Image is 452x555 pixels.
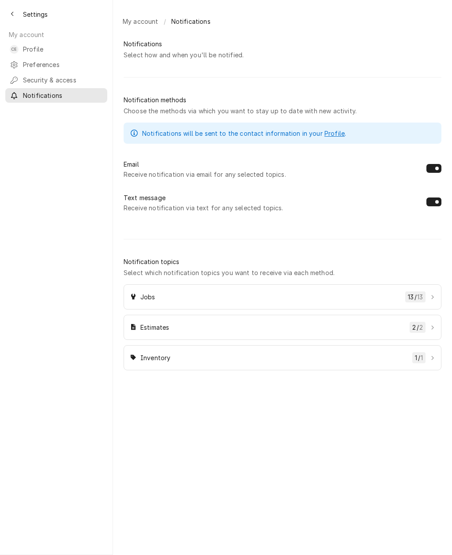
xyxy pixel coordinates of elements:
span: 2 [412,323,416,332]
p: Notifications will be sent to the contact information in your . [142,129,346,138]
span: Receive notification via email for any selected topics. [124,170,421,179]
label: Text message [124,193,166,202]
span: Preferences [23,60,103,69]
span: 13 [408,292,414,302]
div: Notifications [124,39,162,48]
div: Select which notification topics you want to receive via each method. [124,268,335,277]
div: / [410,322,426,333]
a: CECarlos Espin's AvatarProfile [5,42,107,56]
span: Profile [23,45,103,54]
a: Notifications [5,88,107,103]
a: Notifications [168,14,214,29]
span: Inventory [140,353,409,362]
span: Settings [23,10,48,19]
span: 1 [415,353,417,362]
div: / [405,291,426,302]
div: Notification methods [124,95,186,104]
span: Jobs [140,292,402,302]
a: Jobs13/13 [124,284,441,309]
a: Profile [324,130,345,137]
label: Email [124,160,139,169]
span: Estimates [140,323,406,332]
a: Security & access [5,73,107,87]
span: Receive notification via text for any selected topics. [124,203,421,212]
div: / [412,352,426,363]
span: Notifications [171,17,211,26]
div: Carlos Espin's Avatar [10,45,19,54]
span: Security & access [23,75,103,85]
div: Select how and when you'll be notified. [124,50,244,60]
a: Inventory1/1 [124,345,441,370]
span: / [164,17,166,26]
div: 13 [417,292,423,302]
button: Back to previous page [5,7,19,21]
div: Choose the methods via which you want to stay up to date with new activity. [124,106,357,115]
div: Notification topics [124,257,179,266]
div: 1 [421,353,423,362]
a: Preferences [5,57,107,72]
div: CE [10,45,19,54]
div: 2 [419,323,423,332]
span: Notifications [23,91,103,100]
a: Estimates2/2 [124,315,441,340]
